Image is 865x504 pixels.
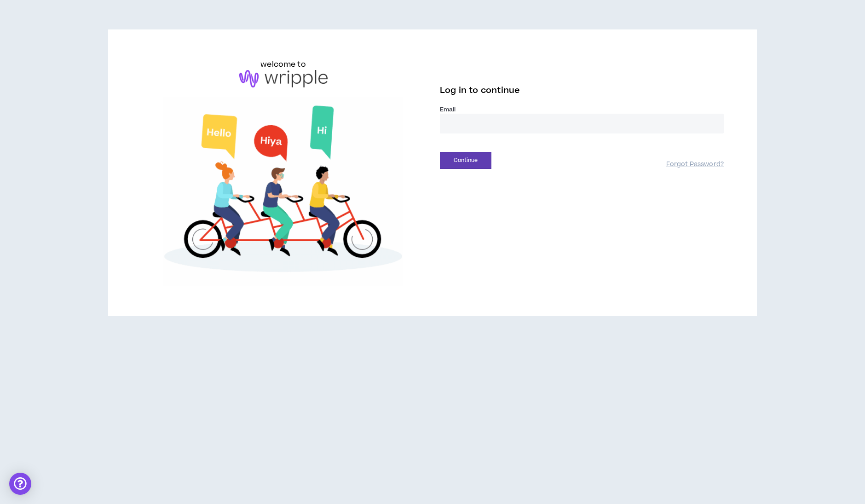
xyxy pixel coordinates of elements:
a: Forgot Password? [666,160,724,169]
button: Continue [440,152,491,169]
h6: welcome to [260,59,306,70]
img: Welcome to Wripple [141,97,425,286]
div: Open Intercom Messenger [9,473,31,495]
img: logo-brand.png [239,70,328,87]
span: Log in to continue [440,85,520,96]
label: Email [440,105,724,114]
